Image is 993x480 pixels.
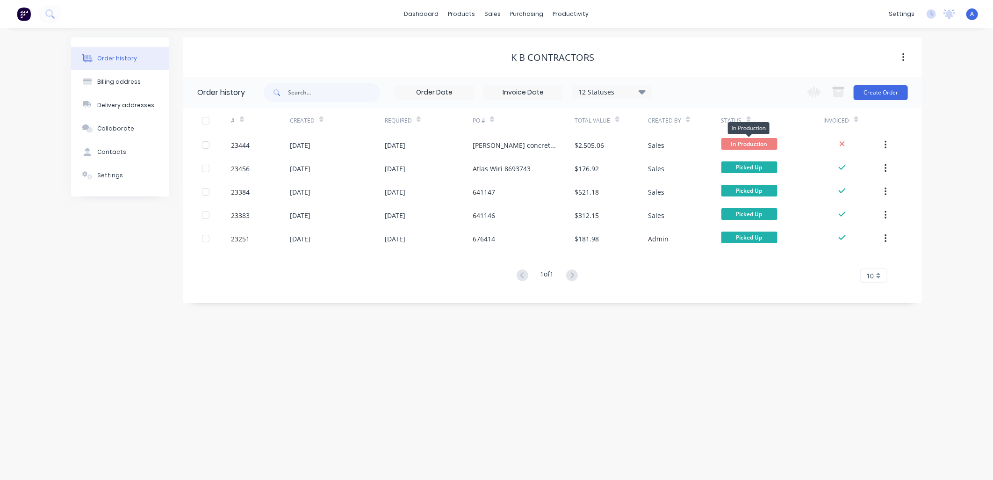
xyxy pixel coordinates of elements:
div: PO # [473,108,575,133]
div: 641147 [473,187,495,197]
div: Created By [648,116,681,125]
div: [DATE] [385,140,405,150]
div: PO # [473,116,485,125]
div: Required [385,108,473,133]
div: Delivery addresses [97,101,154,109]
div: Created [290,108,385,133]
div: $521.18 [575,187,599,197]
div: products [444,7,480,21]
div: 23384 [231,187,250,197]
div: Atlas Wiri 8693743 [473,164,531,174]
div: 676414 [473,234,495,244]
div: In Production [728,122,770,134]
div: $181.98 [575,234,599,244]
div: Invoiced [824,116,849,125]
img: Factory [17,7,31,21]
input: Order Date [395,86,474,100]
button: Collaborate [71,117,169,140]
div: Sales [648,140,664,150]
div: purchasing [506,7,548,21]
div: Created By [648,108,721,133]
div: # [231,116,235,125]
div: Created [290,116,315,125]
div: [DATE] [290,211,310,220]
div: Sales [648,164,664,174]
div: [DATE] [290,234,310,244]
div: [DATE] [290,140,310,150]
div: $176.92 [575,164,599,174]
div: [DATE] [290,164,310,174]
div: [DATE] [385,211,405,220]
div: Order history [197,87,245,98]
div: 12 Statuses [573,87,651,97]
span: 10 [866,271,874,281]
div: [DATE] [385,187,405,197]
button: Billing address [71,70,169,94]
div: 23444 [231,140,250,150]
div: 23383 [231,211,250,220]
div: [DATE] [385,164,405,174]
div: Collaborate [97,124,134,133]
div: 1 of 1 [540,269,554,283]
input: Invoice Date [484,86,562,100]
div: Admin [648,234,669,244]
div: settings [884,7,919,21]
div: 641146 [473,211,495,220]
span: In Production [721,138,777,150]
div: [PERSON_NAME] concrete E/T 8693738 [473,140,556,150]
div: Required [385,116,412,125]
div: Total Value [575,108,648,133]
button: Contacts [71,140,169,164]
button: Create Order [854,85,908,100]
div: sales [480,7,506,21]
div: Status [721,108,824,133]
span: Picked Up [721,232,777,243]
div: Status [721,116,742,125]
div: Total Value [575,116,611,125]
button: Delivery addresses [71,94,169,117]
button: Order history [71,47,169,70]
span: Picked Up [721,185,777,196]
span: Picked Up [721,208,777,220]
div: [DATE] [385,234,405,244]
div: Billing address [97,78,141,86]
div: Settings [97,171,123,180]
div: Contacts [97,148,126,156]
div: Order history [97,54,137,63]
div: 23456 [231,164,250,174]
span: A [971,10,974,18]
button: Settings [71,164,169,187]
a: dashboard [400,7,444,21]
div: Sales [648,211,664,220]
div: [DATE] [290,187,310,197]
div: K B contractors [511,52,594,63]
span: Picked Up [721,161,777,173]
div: # [231,108,290,133]
div: Invoiced [824,108,882,133]
div: 23251 [231,234,250,244]
div: $2,505.06 [575,140,604,150]
div: productivity [548,7,594,21]
div: $312.15 [575,211,599,220]
div: Sales [648,187,664,197]
input: Search... [288,83,381,102]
